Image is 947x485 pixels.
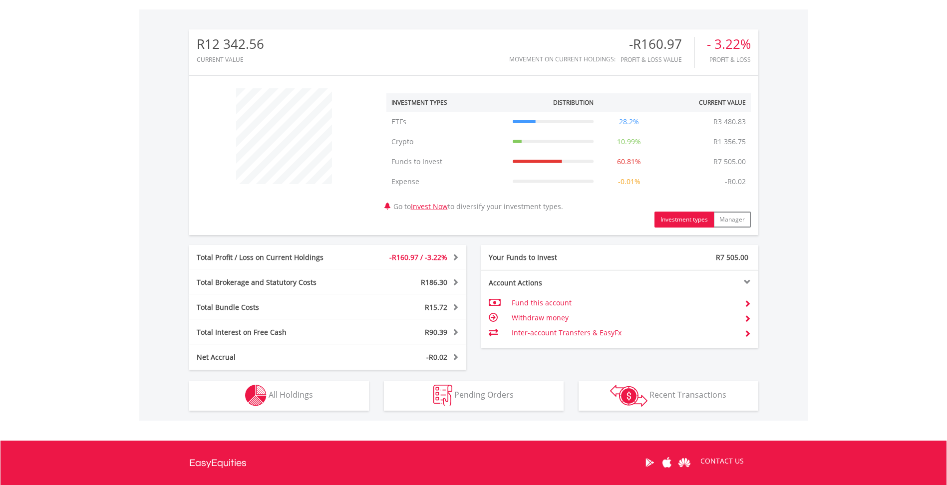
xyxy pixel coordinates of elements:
img: transactions-zar-wht.png [610,385,647,407]
div: CURRENT VALUE [197,56,264,63]
span: Pending Orders [454,389,514,400]
td: R7 505.00 [708,152,751,172]
td: ETFs [386,112,508,132]
td: Withdraw money [512,310,736,325]
span: All Holdings [269,389,313,400]
span: R90.39 [425,327,447,337]
button: All Holdings [189,381,369,411]
th: Investment Types [386,93,508,112]
td: Funds to Invest [386,152,508,172]
a: Google Play [641,447,658,478]
td: Inter-account Transfers & EasyFx [512,325,736,340]
div: Total Interest on Free Cash [189,327,351,337]
a: Huawei [676,447,693,478]
div: Profit & Loss [707,56,751,63]
span: -R160.97 / -3.22% [389,252,447,262]
span: -R0.02 [426,352,447,362]
div: Total Profit / Loss on Current Holdings [189,252,351,262]
div: Total Brokerage and Statutory Costs [189,277,351,287]
div: Net Accrual [189,352,351,362]
div: Profit & Loss Value [621,56,694,63]
span: R7 505.00 [716,252,748,262]
td: -R0.02 [720,172,751,192]
span: R15.72 [425,302,447,312]
td: R3 480.83 [708,112,751,132]
a: Invest Now [411,202,448,211]
div: Your Funds to Invest [481,252,620,262]
span: R186.30 [421,277,447,287]
button: Investment types [654,212,714,228]
img: pending_instructions-wht.png [433,385,452,406]
button: Pending Orders [384,381,564,411]
div: Go to to diversify your investment types. [379,83,758,228]
span: Recent Transactions [649,389,726,400]
div: R12 342.56 [197,37,264,51]
button: Manager [713,212,751,228]
td: -0.01% [599,172,659,192]
td: Fund this account [512,295,736,310]
div: -R160.97 [621,37,694,51]
td: 60.81% [599,152,659,172]
div: Total Bundle Costs [189,302,351,312]
div: Movement on Current Holdings: [509,56,616,62]
a: CONTACT US [693,447,751,475]
button: Recent Transactions [579,381,758,411]
td: 28.2% [599,112,659,132]
div: - 3.22% [707,37,751,51]
td: Expense [386,172,508,192]
td: 10.99% [599,132,659,152]
td: Crypto [386,132,508,152]
img: holdings-wht.png [245,385,267,406]
td: R1 356.75 [708,132,751,152]
div: Account Actions [481,278,620,288]
a: Apple [658,447,676,478]
div: Distribution [553,98,594,107]
th: Current Value [659,93,751,112]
